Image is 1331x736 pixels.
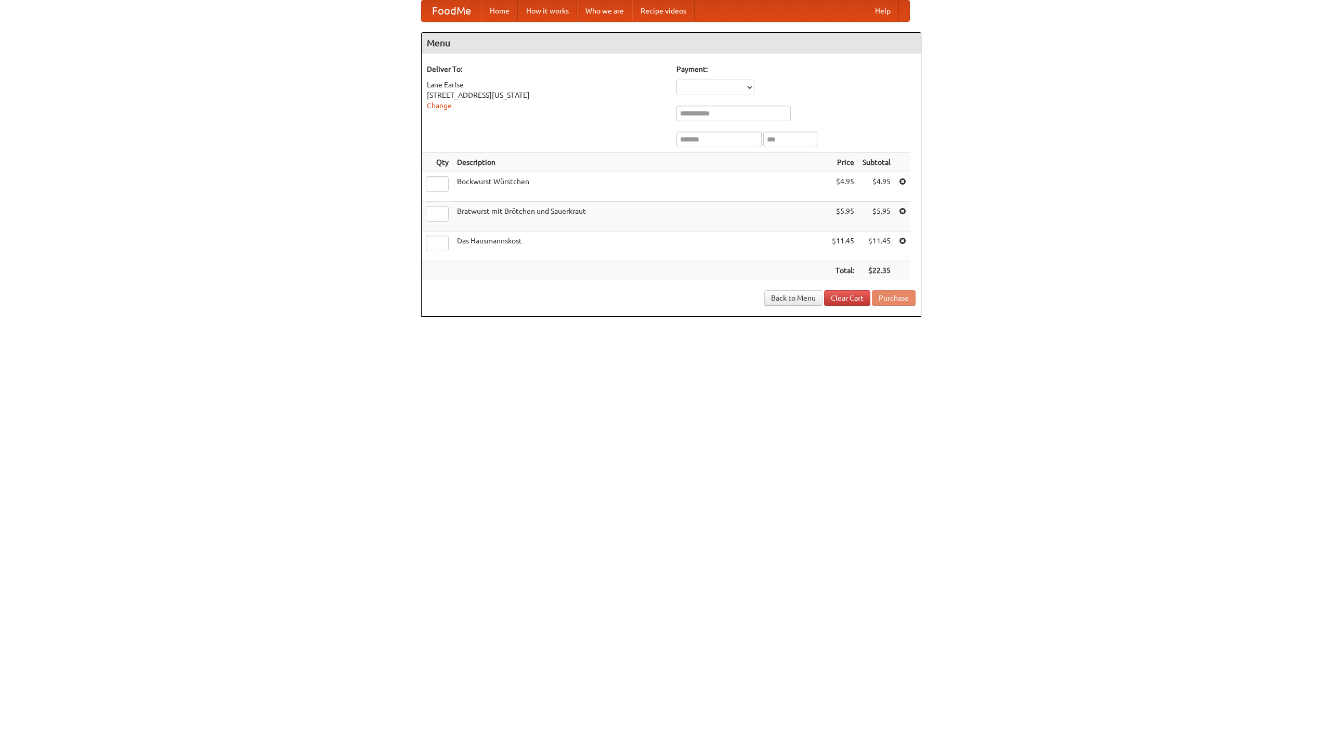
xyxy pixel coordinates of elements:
[422,153,453,172] th: Qty
[632,1,695,21] a: Recipe videos
[427,90,666,100] div: [STREET_ADDRESS][US_STATE]
[764,290,823,306] a: Back to Menu
[427,80,666,90] div: Lane Earlse
[676,64,916,74] h5: Payment:
[828,231,858,261] td: $11.45
[872,290,916,306] button: Purchase
[828,153,858,172] th: Price
[858,202,895,231] td: $5.95
[422,1,481,21] a: FoodMe
[824,290,870,306] a: Clear Cart
[858,172,895,202] td: $4.95
[422,33,921,54] h4: Menu
[453,153,828,172] th: Description
[427,64,666,74] h5: Deliver To:
[828,202,858,231] td: $5.95
[481,1,518,21] a: Home
[858,231,895,261] td: $11.45
[828,261,858,280] th: Total:
[577,1,632,21] a: Who we are
[828,172,858,202] td: $4.95
[858,153,895,172] th: Subtotal
[867,1,899,21] a: Help
[518,1,577,21] a: How it works
[453,172,828,202] td: Bockwurst Würstchen
[453,202,828,231] td: Bratwurst mit Brötchen und Sauerkraut
[858,261,895,280] th: $22.35
[427,101,452,110] a: Change
[453,231,828,261] td: Das Hausmannskost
